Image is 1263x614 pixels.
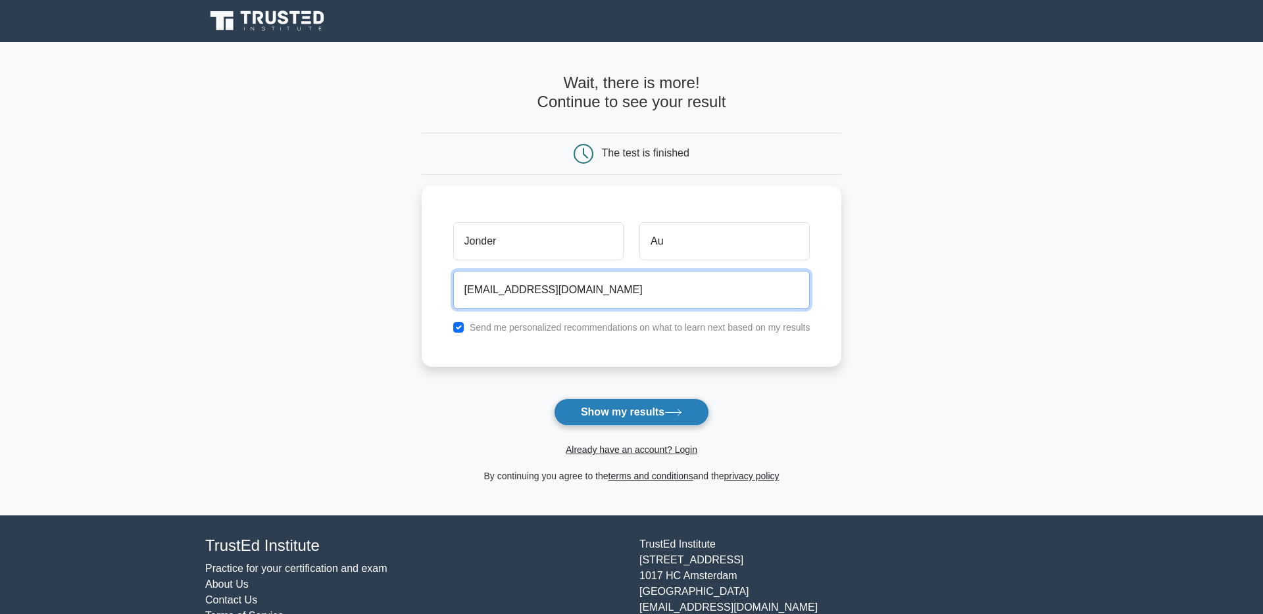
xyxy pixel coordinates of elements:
a: privacy policy [724,471,780,481]
a: Contact Us [205,594,257,605]
button: Show my results [554,398,709,426]
h4: TrustEd Institute [205,536,624,555]
a: Practice for your certification and exam [205,563,387,574]
div: By continuing you agree to the and the [414,468,850,484]
a: About Us [205,579,249,590]
input: Email [453,271,810,309]
a: Already have an account? Login [566,444,697,455]
a: terms and conditions [608,471,693,481]
input: First name [453,222,624,260]
input: Last name [639,222,810,260]
div: The test is finished [602,147,689,158]
h4: Wait, there is more! Continue to see your result [422,74,842,112]
label: Send me personalized recommendations on what to learn next based on my results [470,322,810,333]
